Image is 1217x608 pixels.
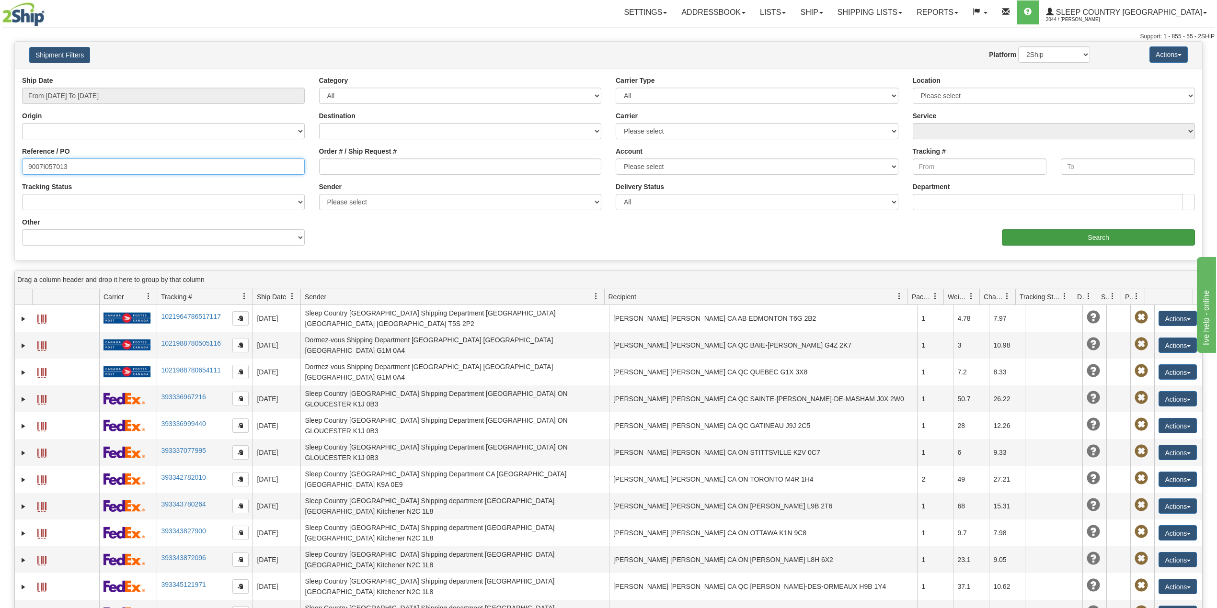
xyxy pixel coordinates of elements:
[793,0,830,24] a: Ship
[1087,579,1100,592] span: Unknown
[19,475,28,484] a: Expand
[609,359,918,385] td: [PERSON_NAME] [PERSON_NAME] CA QC QUEBEC G1X 3X8
[1087,418,1100,431] span: Unknown
[989,385,1025,412] td: 26.22
[37,417,46,433] a: Label
[1002,229,1195,246] input: Search
[609,519,918,546] td: [PERSON_NAME] [PERSON_NAME] CA ON OTTAWA K1N 9C8
[1135,579,1148,592] span: Pickup Not Assigned
[1128,288,1145,304] a: Pickup Status filter column settings
[161,339,221,347] a: 1021988780505116
[37,310,46,326] a: Label
[948,292,968,302] span: Weight
[1159,338,1197,353] button: Actions
[37,525,46,540] a: Label
[19,582,28,592] a: Expand
[22,217,40,227] label: Other
[161,500,206,508] a: 393343780264
[232,392,249,406] button: Copy to clipboard
[917,439,953,466] td: 1
[1101,292,1109,302] span: Shipment Issues
[37,444,46,460] a: Label
[103,527,145,539] img: 2 - FedEx Express®
[300,359,609,385] td: Dormez-vous Shipping Department [GEOGRAPHIC_DATA] [GEOGRAPHIC_DATA] [GEOGRAPHIC_DATA] G1M 0A4
[232,365,249,379] button: Copy to clipboard
[609,332,918,359] td: [PERSON_NAME] [PERSON_NAME] CA QC BAIE-[PERSON_NAME] G4Z 2K7
[1135,338,1148,351] span: Pickup Not Assigned
[19,368,28,377] a: Expand
[305,292,326,302] span: Sender
[617,0,674,24] a: Settings
[29,47,90,63] button: Shipment Filters
[253,359,300,385] td: [DATE]
[1135,498,1148,512] span: Pickup Not Assigned
[253,385,300,412] td: [DATE]
[1087,498,1100,512] span: Unknown
[616,182,664,191] label: Delivery Status
[1087,552,1100,565] span: Unknown
[103,446,145,458] img: 2 - FedEx Express®
[1159,472,1197,487] button: Actions
[1125,292,1133,302] span: Pickup Status
[300,412,609,439] td: Sleep Country [GEOGRAPHIC_DATA] Shipping Department [GEOGRAPHIC_DATA] ON GLOUCESTER K1J 0B3
[989,359,1025,385] td: 8.33
[7,6,89,17] div: live help - online
[103,419,145,431] img: 2 - FedEx Express®
[1195,255,1216,353] iframe: chat widget
[1046,15,1118,24] span: 2044 / [PERSON_NAME]
[989,332,1025,359] td: 10.98
[608,292,636,302] span: Recipient
[913,111,937,121] label: Service
[989,439,1025,466] td: 9.33
[913,182,950,191] label: Department
[953,493,989,519] td: 68
[37,337,46,352] a: Label
[984,292,1004,302] span: Charge
[37,498,46,513] a: Label
[161,473,206,481] a: 393342782010
[909,0,965,24] a: Reports
[989,573,1025,600] td: 10.62
[588,288,604,304] a: Sender filter column settings
[161,292,192,302] span: Tracking #
[232,552,249,567] button: Copy to clipboard
[161,420,206,428] a: 393336999440
[1087,525,1100,539] span: Unknown
[953,385,989,412] td: 50.7
[253,466,300,493] td: [DATE]
[953,412,989,439] td: 28
[609,385,918,412] td: [PERSON_NAME] [PERSON_NAME] CA QC SAINTE-[PERSON_NAME]-DE-MASHAM J0X 2W0
[19,394,28,404] a: Expand
[616,146,643,156] label: Account
[1159,364,1197,380] button: Actions
[300,493,609,519] td: Sleep Country [GEOGRAPHIC_DATA] Shipping department [GEOGRAPHIC_DATA] [GEOGRAPHIC_DATA] Kitchener...
[1054,8,1202,16] span: Sleep Country [GEOGRAPHIC_DATA]
[1149,46,1188,63] button: Actions
[1087,364,1100,378] span: Unknown
[891,288,907,304] a: Recipient filter column settings
[103,580,145,592] img: 2 - FedEx Express®
[927,288,943,304] a: Packages filter column settings
[1080,288,1097,304] a: Delivery Status filter column settings
[253,332,300,359] td: [DATE]
[37,578,46,594] a: Label
[161,366,221,374] a: 1021988780654111
[1087,445,1100,458] span: Unknown
[232,338,249,352] button: Copy to clipboard
[917,519,953,546] td: 1
[609,546,918,573] td: [PERSON_NAME] [PERSON_NAME] CA ON [PERSON_NAME] L8H 6X2
[1159,579,1197,594] button: Actions
[953,466,989,493] td: 49
[1159,311,1197,326] button: Actions
[232,445,249,460] button: Copy to clipboard
[1087,338,1100,351] span: Unknown
[232,499,249,513] button: Copy to clipboard
[284,288,300,304] a: Ship Date filter column settings
[103,366,150,378] img: 20 - Canada Post
[300,519,609,546] td: Sleep Country [GEOGRAPHIC_DATA] Shipping department [GEOGRAPHIC_DATA] [GEOGRAPHIC_DATA] Kitchener...
[2,33,1215,41] div: Support: 1 - 855 - 55 - 2SHIP
[103,473,145,485] img: 2 - FedEx Express®
[19,341,28,350] a: Expand
[1087,311,1100,324] span: Unknown
[19,555,28,565] a: Expand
